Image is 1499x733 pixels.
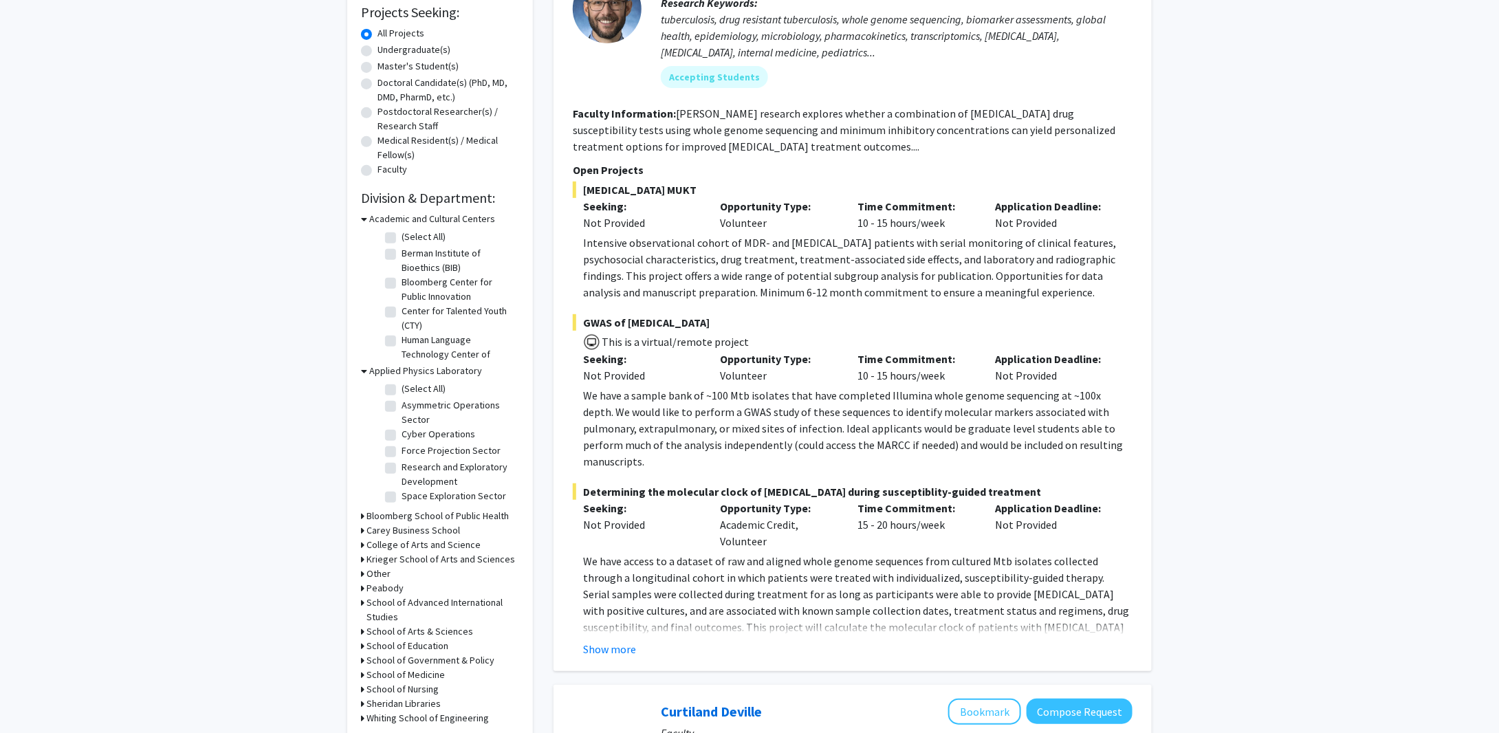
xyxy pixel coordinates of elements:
h3: School of Medicine [366,668,445,682]
h3: Peabody [366,581,404,595]
h3: School of Education [366,639,448,653]
div: 10 - 15 hours/week [848,198,985,231]
span: Determining the molecular clock of [MEDICAL_DATA] during susceptiblity-guided treatment [573,483,1133,500]
div: Not Provided [583,215,700,231]
span: GWAS of [MEDICAL_DATA] [573,314,1133,331]
div: Not Provided [583,516,700,533]
span: This is a virtual/remote project [600,335,749,349]
label: Space Exploration Sector [402,489,506,503]
label: Berman Institute of Bioethics (BIB) [402,246,516,275]
mat-chip: Accepting Students [661,66,768,88]
button: Show more [583,641,636,657]
p: Seeking: [583,351,700,367]
h3: Whiting School of Engineering [366,711,489,725]
fg-read-more: [PERSON_NAME] research explores whether a combination of [MEDICAL_DATA] drug susceptibility tests... [573,107,1115,153]
h3: Applied Physics Laboratory [369,364,482,378]
a: Curtiland Deville [661,703,762,720]
label: Master's Student(s) [378,59,459,74]
button: Add Curtiland Deville to Bookmarks [948,699,1021,725]
label: Postdoctoral Researcher(s) / Research Staff [378,105,519,133]
label: (Select All) [402,382,446,396]
p: We have access to a dataset of raw and aligned whole genome sequences from cultured Mtb isolates ... [583,553,1133,701]
div: tuberculosis, drug resistant tuberculosis, whole genome sequencing, biomarker assessments, global... [661,11,1133,61]
h2: Projects Seeking: [361,4,519,21]
label: Faculty [378,162,407,177]
h3: Other [366,567,391,581]
p: Time Commitment: [858,198,975,215]
iframe: Chat [10,671,58,723]
h3: Bloomberg School of Public Health [366,509,509,523]
p: Intensive observational cohort of MDR- and [MEDICAL_DATA] patients with serial monitoring of clin... [583,234,1133,300]
div: Academic Credit, Volunteer [710,500,848,549]
h3: College of Arts and Science [366,538,481,552]
p: Application Deadline: [995,500,1112,516]
p: Seeking: [583,198,700,215]
div: Not Provided [985,351,1122,384]
div: Not Provided [583,367,700,384]
div: Not Provided [985,198,1122,231]
p: Opportunity Type: [721,500,838,516]
h3: School of Arts & Sciences [366,624,473,639]
h3: School of Nursing [366,682,439,697]
h3: Academic and Cultural Centers [369,212,495,226]
label: Force Projection Sector [402,444,501,458]
button: Compose Request to Curtiland Deville [1027,699,1133,724]
h3: Carey Business School [366,523,460,538]
h3: School of Government & Policy [366,653,494,668]
div: Not Provided [985,500,1122,549]
h3: School of Advanced International Studies [366,595,519,624]
p: We have a sample bank of ~100 Mtb isolates that have completed Illumina whole genome sequencing a... [583,387,1133,470]
p: Opportunity Type: [721,198,838,215]
label: Medical Resident(s) / Medical Fellow(s) [378,133,519,162]
h2: Division & Department: [361,190,519,206]
label: Cyber Operations [402,427,475,441]
label: Doctoral Candidate(s) (PhD, MD, DMD, PharmD, etc.) [378,76,519,105]
span: [MEDICAL_DATA] MUKT [573,182,1133,198]
div: Volunteer [710,351,848,384]
div: Volunteer [710,198,848,231]
p: Time Commitment: [858,500,975,516]
h3: Krieger School of Arts and Sciences [366,552,515,567]
div: 15 - 20 hours/week [848,500,985,549]
p: Time Commitment: [858,351,975,367]
h3: Sheridan Libraries [366,697,441,711]
p: Opportunity Type: [721,351,838,367]
div: 10 - 15 hours/week [848,351,985,384]
b: Faculty Information: [573,107,676,120]
label: Bloomberg Center for Public Innovation [402,275,516,304]
label: Center for Talented Youth (CTY) [402,304,516,333]
p: Seeking: [583,500,700,516]
p: Application Deadline: [995,351,1112,367]
label: Asymmetric Operations Sector [402,398,516,427]
label: All Projects [378,26,424,41]
label: (Select All) [402,230,446,244]
label: Research and Exploratory Development [402,460,516,489]
label: Undergraduate(s) [378,43,450,57]
p: Application Deadline: [995,198,1112,215]
p: Open Projects [573,162,1133,178]
label: Human Language Technology Center of Excellence (HLTCOE) [402,333,516,376]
